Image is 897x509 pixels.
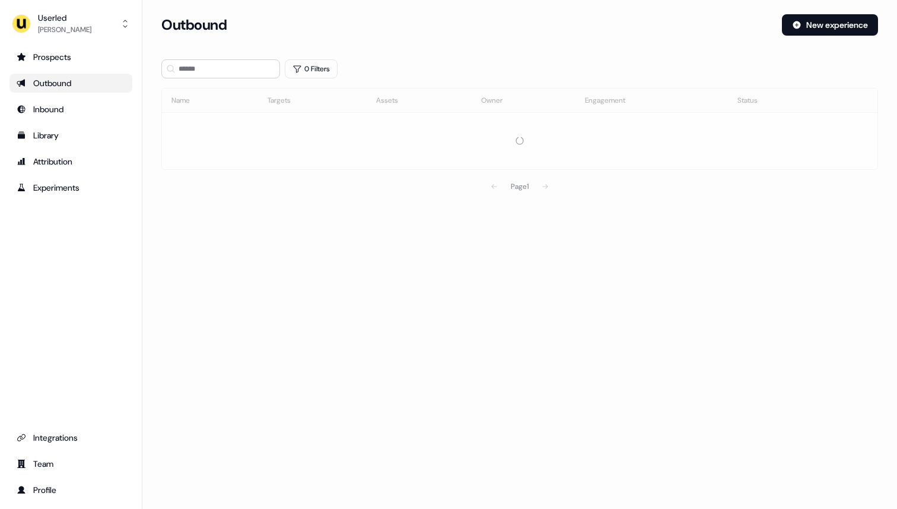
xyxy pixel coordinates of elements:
div: Library [17,129,125,141]
a: Go to team [9,454,132,473]
a: Go to profile [9,480,132,499]
div: [PERSON_NAME] [38,24,91,36]
a: Go to templates [9,126,132,145]
a: Go to attribution [9,152,132,171]
a: Go to outbound experience [9,74,132,93]
a: Go to integrations [9,428,132,447]
div: Experiments [17,182,125,194]
button: Userled[PERSON_NAME] [9,10,132,38]
h3: Outbound [161,16,227,34]
div: Attribution [17,156,125,167]
a: Go to Inbound [9,100,132,119]
div: Userled [38,12,91,24]
button: New experience [782,14,878,36]
div: Inbound [17,103,125,115]
a: Go to prospects [9,48,132,67]
div: Team [17,458,125,470]
div: Profile [17,484,125,496]
div: Outbound [17,77,125,89]
button: 0 Filters [285,59,338,78]
div: Integrations [17,432,125,444]
a: Go to experiments [9,178,132,197]
div: Prospects [17,51,125,63]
